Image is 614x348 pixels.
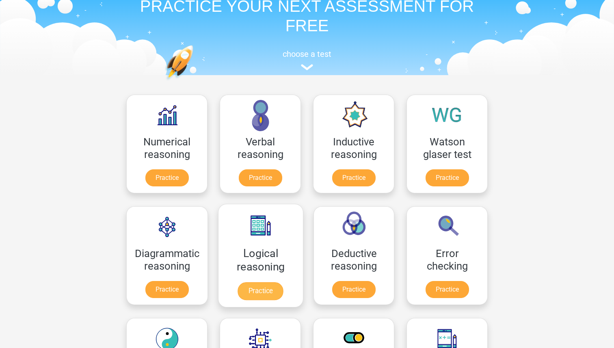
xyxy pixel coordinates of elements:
a: Practice [426,169,469,186]
a: Practice [238,282,283,300]
a: choose a test [120,49,494,71]
a: Practice [332,281,376,298]
img: practice [165,45,225,119]
a: Practice [145,169,189,186]
a: Practice [426,281,469,298]
a: Practice [239,169,282,186]
img: assessment [301,64,313,70]
a: Practice [145,281,189,298]
h5: choose a test [120,49,494,59]
a: Practice [332,169,376,186]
